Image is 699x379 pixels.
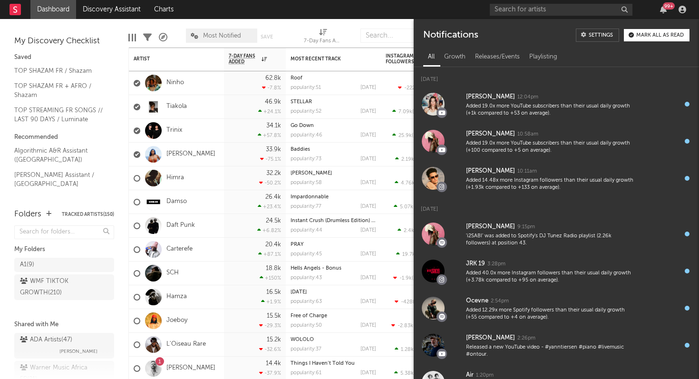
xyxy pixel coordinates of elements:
a: Hamza [166,293,187,301]
a: TOP SHAZAM FR / Shazam [14,66,105,76]
a: Tiakola [166,103,187,111]
div: [DATE] [414,197,699,215]
div: Mark all as read [636,33,684,38]
div: Hells Angels - Bonus [291,266,376,271]
div: ( ) [392,108,433,115]
div: Instant Crush (Drumless Edition) (feat. Julian Casablancas) [291,218,376,224]
div: Folders [14,209,41,220]
div: Roof [291,76,376,81]
div: 2:26pm [517,335,535,342]
span: 25.9k [398,133,412,138]
div: 14.4k [266,360,281,367]
a: [PERSON_NAME]10:11amAdded 14.48x more Instagram followers than their usual daily growth (+1.93k c... [414,160,699,197]
div: ( ) [393,275,433,281]
div: Filters [143,24,152,51]
div: Edit Columns [128,24,136,51]
div: popularity: 45 [291,252,322,257]
div: ( ) [398,85,433,91]
div: +24.1 % [258,108,281,115]
div: Playlisting [524,49,562,65]
span: 5.38k [400,371,414,376]
a: WOLOLO [291,337,314,342]
a: Joeboy [166,317,187,325]
div: +23.4 % [258,204,281,210]
button: Mark all as read [624,29,689,41]
div: [DATE] [360,370,376,376]
div: 99 + [663,2,675,10]
div: Go Down [291,123,376,128]
div: [DATE] [360,156,376,162]
div: +1.9 % [261,299,281,305]
div: ( ) [395,299,433,305]
a: Instant Crush (Drumless Edition) (feat. [PERSON_NAME]) [291,218,428,224]
a: Ocevne2:54pmAdded 12.29x more Spotify followers than their usual daily growth (+55 compared to +4... [414,290,699,327]
span: -1.9k [399,276,412,281]
div: My Discovery Checklist [14,36,114,47]
span: -428 [401,300,413,305]
div: 20.4k [265,242,281,248]
a: WMF TIKTOK GROWTH(210) [14,274,114,300]
div: 3:28pm [487,261,505,268]
div: [DATE] [360,299,376,304]
div: [PERSON_NAME] [466,91,515,103]
div: Added 19.0x more YouTube subscribers than their usual daily growth (+1k compared to +53 on average). [466,103,633,117]
div: -29.3 % [259,322,281,329]
div: [DATE] [360,133,376,138]
div: Releases/Events [470,49,524,65]
div: Added 14.48x more Instagram followers than their usual daily growth (+1.93k compared to +133 on a... [466,177,633,192]
div: 2:54pm [491,298,509,305]
div: STELLAR [291,99,376,105]
div: Ocevne [466,295,488,307]
div: popularity: 52 [291,109,321,114]
div: [DATE] [360,204,376,209]
div: WOLOLO [291,337,376,342]
div: 26.4k [265,194,281,200]
div: Baddies [291,147,376,152]
div: JRK 19 [466,258,485,270]
a: [PERSON_NAME]10:58amAdded 19.0x more YouTube subscribers than their usual daily growth (+100 comp... [414,123,699,160]
div: All [423,49,439,65]
a: ADA Artists(47)[PERSON_NAME] [14,333,114,359]
div: 34.1k [266,123,281,129]
span: 7.09k [398,109,412,115]
span: [PERSON_NAME] [59,346,97,357]
div: -75.1 % [260,156,281,162]
a: Things I Haven’t Told You [291,361,355,366]
div: Shared with Me [14,319,114,330]
a: TOP STREAMING FR SONGS // LAST 90 DAYS / Luminate [14,105,105,125]
a: [PERSON_NAME]12:04pmAdded 19.0x more YouTube subscribers than their usual daily growth (+1k compa... [414,86,699,123]
div: [DATE] [360,228,376,233]
a: Ninho [166,79,184,87]
a: Baddies [291,147,310,152]
input: Search... [360,29,432,43]
span: 19.7k [402,252,415,257]
div: -32.6 % [259,346,281,352]
div: Added 40.0x more Instagram followers than their usual daily growth (+3.78k compared to +95 on ave... [466,270,633,284]
div: popularity: 50 [291,323,322,328]
div: 46.9k [265,99,281,105]
span: +68.3 % [413,133,432,138]
div: Things I Haven’t Told You [291,361,376,366]
a: SCH [166,269,179,277]
div: Recommended [14,132,114,143]
button: Tracked Artists(150) [62,212,114,217]
a: Free of Charge [291,313,327,319]
div: My Folders [14,244,114,255]
div: popularity: 51 [291,85,321,90]
a: STELLAR [291,99,312,105]
div: [PERSON_NAME] [466,128,515,140]
div: ( ) [395,180,433,186]
div: YESTERDAY [291,290,376,295]
div: 7-Day Fans Added (7-Day Fans Added) [304,24,342,51]
div: +87.1 % [258,251,281,257]
div: [DATE] [360,275,376,281]
div: Added 12.29x more Spotify followers than their usual daily growth (+55 compared to +4 on average). [466,307,633,321]
div: Instagram Followers [386,53,419,65]
div: 24.5k [266,218,281,224]
div: popularity: 63 [291,299,322,304]
div: 9:15pm [517,224,535,231]
div: +150 % [260,275,281,281]
div: +6.82 % [257,227,281,233]
div: 10:11am [517,168,537,175]
div: ( ) [394,204,433,210]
